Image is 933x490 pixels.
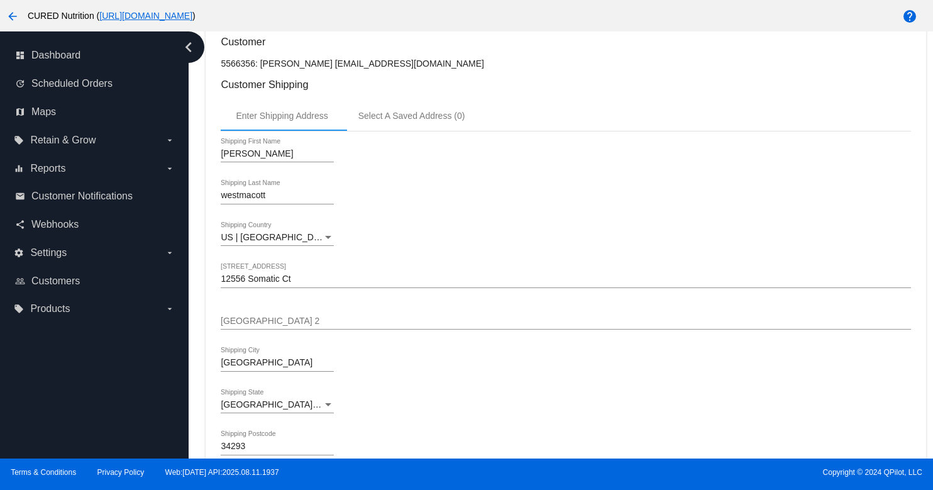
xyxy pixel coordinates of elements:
[902,9,917,24] mat-icon: help
[28,11,196,21] span: CURED Nutrition ( )
[15,220,25,230] i: share
[221,399,368,409] span: [GEOGRAPHIC_DATA] | [US_STATE]
[165,248,175,258] i: arrow_drop_down
[15,276,25,286] i: people_outline
[221,316,910,326] input: Shipping Street 2
[15,50,25,60] i: dashboard
[14,248,24,258] i: settings
[221,191,334,201] input: Shipping Last Name
[30,135,96,146] span: Retain & Grow
[97,468,145,477] a: Privacy Policy
[358,111,465,121] div: Select A Saved Address (0)
[14,135,24,145] i: local_offer
[221,400,334,410] mat-select: Shipping State
[221,358,334,368] input: Shipping City
[14,304,24,314] i: local_offer
[99,11,192,21] a: [URL][DOMAIN_NAME]
[221,149,334,159] input: Shipping First Name
[31,191,133,202] span: Customer Notifications
[31,106,56,118] span: Maps
[31,276,80,287] span: Customers
[221,233,334,243] mat-select: Shipping Country
[15,45,175,65] a: dashboard Dashboard
[5,9,20,24] mat-icon: arrow_back
[477,468,922,477] span: Copyright © 2024 QPilot, LLC
[15,186,175,206] a: email Customer Notifications
[221,274,910,284] input: Shipping Street 1
[15,107,25,117] i: map
[179,37,199,57] i: chevron_left
[165,304,175,314] i: arrow_drop_down
[31,50,80,61] span: Dashboard
[15,214,175,235] a: share Webhooks
[221,36,910,48] h3: Customer
[221,232,332,242] span: US | [GEOGRAPHIC_DATA]
[31,219,79,230] span: Webhooks
[15,271,175,291] a: people_outline Customers
[15,191,25,201] i: email
[14,164,24,174] i: equalizer
[236,111,328,121] div: Enter Shipping Address
[11,468,76,477] a: Terms & Conditions
[15,102,175,122] a: map Maps
[221,58,910,69] p: 5566356: [PERSON_NAME] [EMAIL_ADDRESS][DOMAIN_NAME]
[221,442,334,452] input: Shipping Postcode
[30,163,65,174] span: Reports
[31,78,113,89] span: Scheduled Orders
[165,135,175,145] i: arrow_drop_down
[15,74,175,94] a: update Scheduled Orders
[30,303,70,315] span: Products
[165,164,175,174] i: arrow_drop_down
[221,79,910,91] h3: Customer Shipping
[30,247,67,259] span: Settings
[165,468,279,477] a: Web:[DATE] API:2025.08.11.1937
[15,79,25,89] i: update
